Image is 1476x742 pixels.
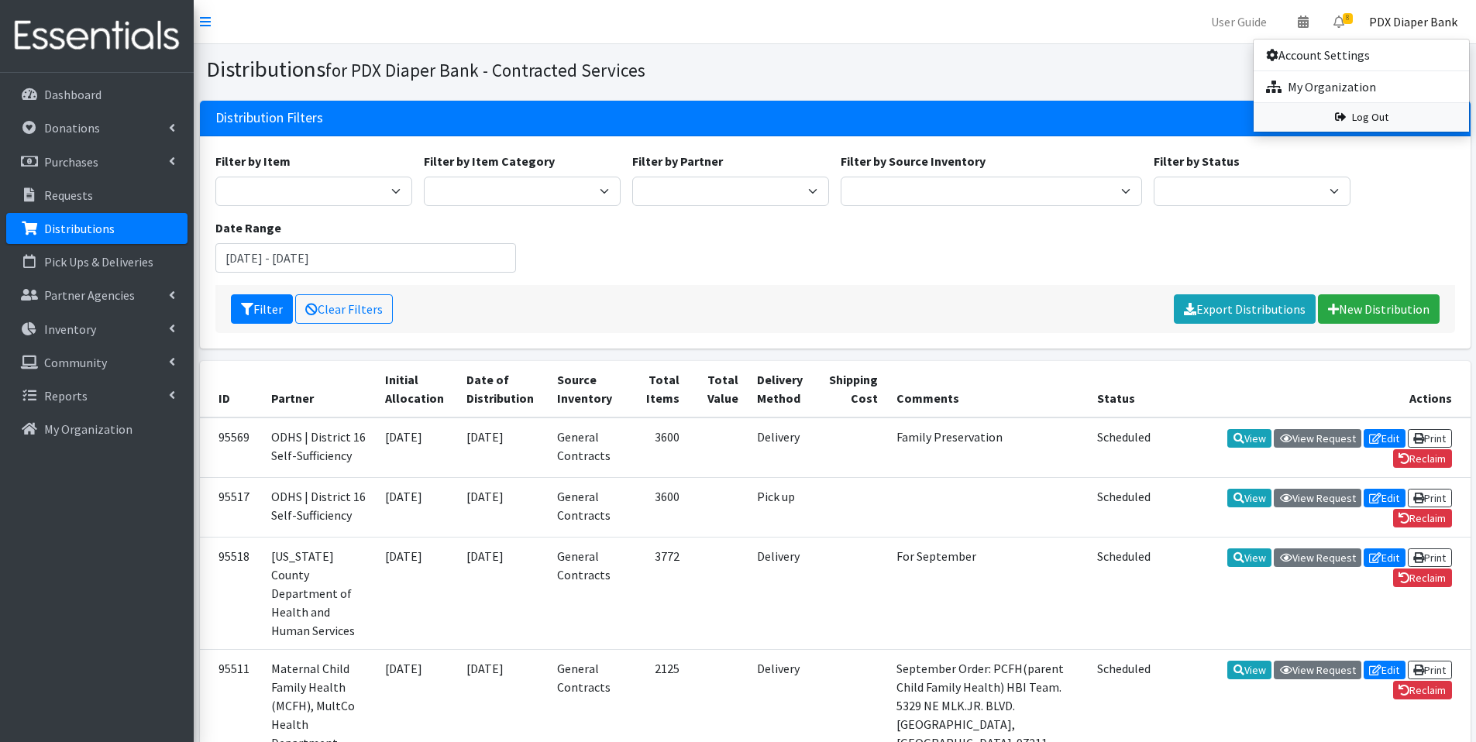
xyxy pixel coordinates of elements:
a: Print [1408,661,1452,679]
a: My Organization [6,414,188,445]
p: Purchases [44,154,98,170]
h1: Distributions [206,56,830,83]
a: Reclaim [1393,681,1452,699]
td: ODHS | District 16 Self-Sufficiency [262,417,377,478]
a: Export Distributions [1174,294,1316,324]
button: Filter [231,294,293,324]
a: Reclaim [1393,509,1452,527]
a: View [1227,661,1271,679]
th: Total Value [689,361,748,417]
a: 8 [1321,6,1357,37]
p: Inventory [44,321,96,337]
a: Log Out [1254,103,1469,132]
td: Scheduled [1088,477,1160,537]
label: Filter by Item [215,152,291,170]
a: New Distribution [1318,294,1440,324]
a: Donations [6,112,188,143]
span: 8 [1343,13,1353,24]
p: Distributions [44,221,115,236]
a: Print [1408,429,1452,448]
a: Community [6,347,188,378]
label: Filter by Source Inventory [841,152,986,170]
a: View Request [1274,548,1361,567]
a: View Request [1274,489,1361,507]
label: Filter by Status [1154,152,1240,170]
td: [DATE] [376,417,457,478]
a: Account Settings [1254,40,1469,70]
a: User Guide [1199,6,1279,37]
td: Scheduled [1088,538,1160,650]
th: Partner [262,361,377,417]
th: Actions [1161,361,1471,417]
p: Community [44,355,107,370]
p: Dashboard [44,87,101,102]
a: Edit [1364,548,1405,567]
th: Status [1088,361,1160,417]
td: Family Preservation [887,417,1088,478]
td: [US_STATE] County Department of Health and Human Services [262,538,377,650]
a: Requests [6,180,188,211]
a: Edit [1364,429,1405,448]
td: Delivery [748,417,817,478]
th: Source Inventory [548,361,626,417]
th: Date of Distribution [457,361,548,417]
td: Delivery [748,538,817,650]
td: 95569 [200,417,262,478]
a: View [1227,548,1271,567]
td: 95517 [200,477,262,537]
a: View [1227,429,1271,448]
small: for PDX Diaper Bank - Contracted Services [325,59,645,81]
a: Purchases [6,146,188,177]
a: Reclaim [1393,569,1452,587]
th: Delivery Method [748,361,817,417]
td: General Contracts [548,417,626,478]
td: [DATE] [457,538,548,650]
a: PDX Diaper Bank [1357,6,1470,37]
td: 3600 [626,477,689,537]
td: Pick up [748,477,817,537]
td: [DATE] [457,477,548,537]
td: For September [887,538,1088,650]
a: Clear Filters [295,294,393,324]
th: Comments [887,361,1088,417]
td: [DATE] [457,417,548,478]
a: Partner Agencies [6,280,188,311]
a: Distributions [6,213,188,244]
td: General Contracts [548,538,626,650]
a: Edit [1364,661,1405,679]
a: Edit [1364,489,1405,507]
p: Pick Ups & Deliveries [44,254,153,270]
td: General Contracts [548,477,626,537]
a: Dashboard [6,79,188,110]
td: 95518 [200,538,262,650]
img: HumanEssentials [6,10,188,62]
td: [DATE] [376,538,457,650]
p: My Organization [44,421,132,437]
h3: Distribution Filters [215,110,323,126]
td: [DATE] [376,477,457,537]
th: Initial Allocation [376,361,457,417]
a: Pick Ups & Deliveries [6,246,188,277]
p: Requests [44,187,93,203]
label: Filter by Partner [632,152,723,170]
a: Print [1408,548,1452,567]
a: Reports [6,380,188,411]
th: ID [200,361,262,417]
th: Shipping Cost [817,361,887,417]
td: ODHS | District 16 Self-Sufficiency [262,477,377,537]
p: Donations [44,120,100,136]
p: Reports [44,388,88,404]
p: Partner Agencies [44,287,135,303]
input: January 1, 2011 - December 31, 2011 [215,243,517,273]
a: View Request [1274,429,1361,448]
td: 3772 [626,538,689,650]
a: Print [1408,489,1452,507]
a: My Organization [1254,71,1469,102]
td: Scheduled [1088,417,1160,478]
label: Date Range [215,218,281,237]
a: Inventory [6,314,188,345]
label: Filter by Item Category [424,152,555,170]
a: View [1227,489,1271,507]
th: Total Items [626,361,689,417]
a: Reclaim [1393,449,1452,468]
